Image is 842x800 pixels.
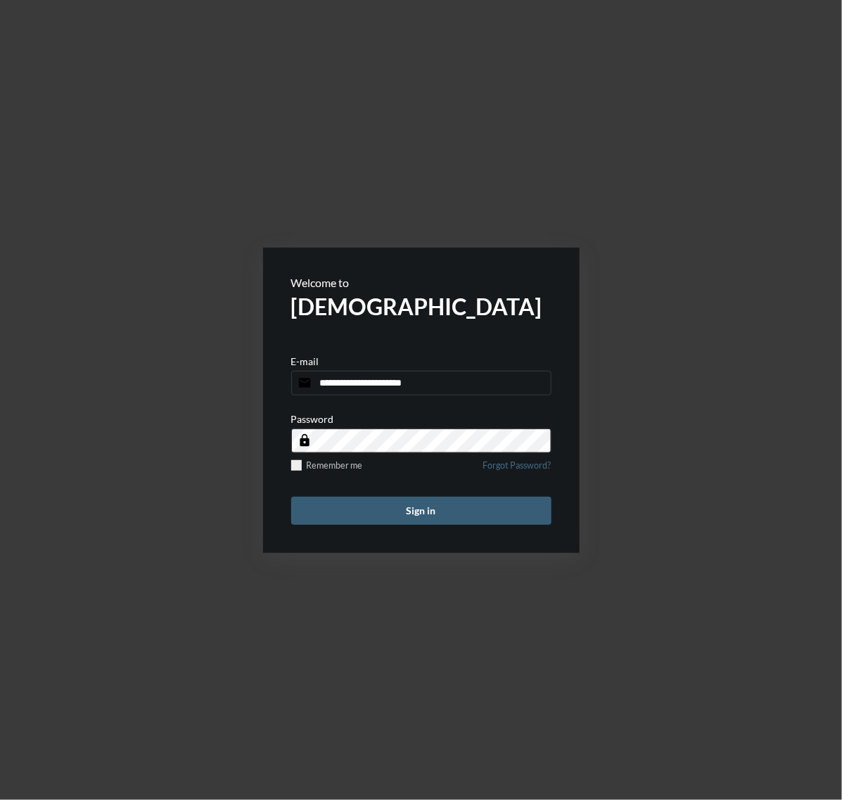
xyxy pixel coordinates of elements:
h2: [DEMOGRAPHIC_DATA] [291,293,551,320]
a: Forgot Password? [483,460,551,479]
p: E-mail [291,355,319,367]
button: Sign in [291,497,551,525]
label: Remember me [291,460,363,471]
p: Password [291,413,334,425]
p: Welcome to [291,276,551,289]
